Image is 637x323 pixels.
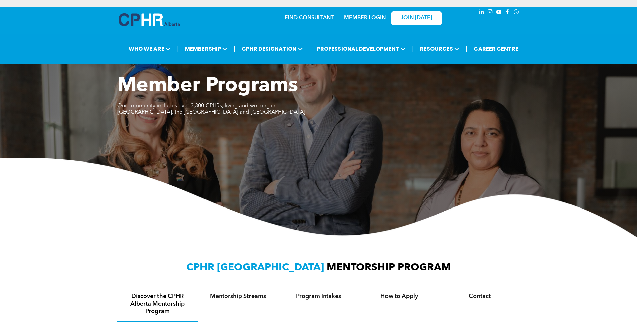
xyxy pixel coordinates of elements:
a: FIND CONSULTANT [285,15,334,21]
a: youtube [495,8,503,17]
h4: Program Intakes [284,293,353,300]
span: Our community includes over 3,300 CPHRs, living and working in [GEOGRAPHIC_DATA], the [GEOGRAPHIC... [117,103,307,115]
span: WHO WE ARE [127,43,173,55]
a: JOIN [DATE] [391,11,442,25]
li: | [309,42,311,56]
li: | [177,42,179,56]
a: Social network [513,8,520,17]
h4: Discover the CPHR Alberta Mentorship Program [123,293,192,315]
span: MEMBERSHIP [183,43,229,55]
span: CPHR DESIGNATION [240,43,305,55]
a: MEMBER LOGIN [344,15,386,21]
h4: Mentorship Streams [204,293,272,300]
a: CAREER CENTRE [472,43,520,55]
span: RESOURCES [418,43,461,55]
span: MENTORSHIP PROGRAM [327,263,451,273]
a: facebook [504,8,511,17]
img: A blue and white logo for cp alberta [119,13,180,26]
h4: Contact [446,293,514,300]
span: CPHR [GEOGRAPHIC_DATA] [186,263,324,273]
li: | [234,42,235,56]
a: instagram [487,8,494,17]
h4: How to Apply [365,293,434,300]
li: | [412,42,414,56]
a: linkedin [478,8,485,17]
li: | [466,42,467,56]
span: JOIN [DATE] [401,15,432,21]
span: PROFESSIONAL DEVELOPMENT [315,43,408,55]
span: Member Programs [117,76,298,96]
